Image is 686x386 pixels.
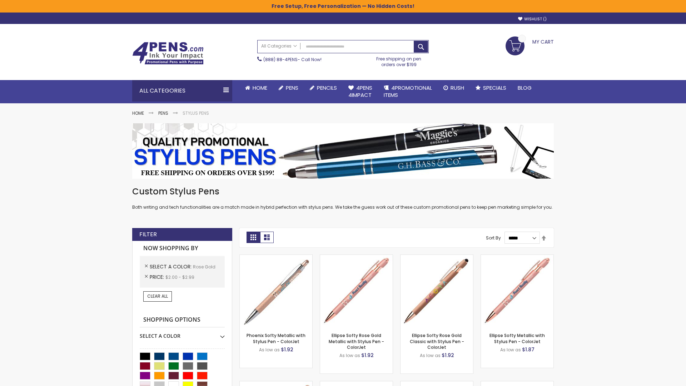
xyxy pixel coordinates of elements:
[401,254,473,261] a: Ellipse Softy Rose Gold Classic with Stylus Pen - ColorJet-Rose Gold
[150,273,165,281] span: Price
[470,80,512,96] a: Specials
[165,274,194,280] span: $2.00 - $2.99
[140,241,225,256] strong: Now Shopping by
[451,84,464,91] span: Rush
[384,84,432,99] span: 4PROMOTIONAL ITEMS
[281,346,293,353] span: $1.92
[410,332,464,350] a: Ellipse Softy Rose Gold Classic with Stylus Pen - ColorJet
[140,312,225,328] strong: Shopping Options
[239,80,273,96] a: Home
[259,347,280,353] span: As low as
[193,264,215,270] span: Rose Gold
[147,293,168,299] span: Clear All
[150,263,193,270] span: Select A Color
[401,255,473,327] img: Ellipse Softy Rose Gold Classic with Stylus Pen - ColorJet-Rose Gold
[247,332,305,344] a: Phoenix Softy Metallic with Stylus Pen - ColorJet
[317,84,337,91] span: Pencils
[369,53,429,68] div: Free shipping on pen orders over $199
[489,332,545,344] a: Ellipse Softy Metallic with Stylus Pen - ColorJet
[253,84,267,91] span: Home
[438,80,470,96] a: Rush
[518,84,532,91] span: Blog
[512,80,537,96] a: Blog
[481,255,553,327] img: Ellipse Softy Metallic with Stylus Pen - ColorJet-Rose Gold
[132,123,554,179] img: Stylus Pens
[263,56,298,63] a: (888) 88-4PENS
[183,110,209,116] strong: Stylus Pens
[420,352,441,358] span: As low as
[158,110,168,116] a: Pens
[343,80,378,103] a: 4Pens4impact
[339,352,360,358] span: As low as
[132,42,204,65] img: 4Pens Custom Pens and Promotional Products
[483,84,506,91] span: Specials
[240,254,312,261] a: Phoenix Softy Metallic with Stylus Pen - ColorJet-Rose gold
[304,80,343,96] a: Pencils
[258,40,300,52] a: All Categories
[140,327,225,340] div: Select A Color
[361,352,374,359] span: $1.92
[481,254,553,261] a: Ellipse Softy Metallic with Stylus Pen - ColorJet-Rose Gold
[240,255,312,327] img: Phoenix Softy Metallic with Stylus Pen - ColorJet-Rose gold
[263,56,322,63] span: - Call Now!
[329,332,384,350] a: Ellipse Softy Rose Gold Metallic with Stylus Pen - ColorJet
[132,186,554,211] div: Both writing and tech functionalities are a match made in hybrid perfection with stylus pens. We ...
[518,16,547,22] a: Wishlist
[320,255,393,327] img: Ellipse Softy Rose Gold Metallic with Stylus Pen - ColorJet-Rose Gold
[522,346,535,353] span: $1.87
[500,347,521,353] span: As low as
[261,43,297,49] span: All Categories
[320,254,393,261] a: Ellipse Softy Rose Gold Metallic with Stylus Pen - ColorJet-Rose Gold
[139,231,157,238] strong: Filter
[442,352,454,359] span: $1.92
[143,291,172,301] a: Clear All
[132,110,144,116] a: Home
[132,186,554,197] h1: Custom Stylus Pens
[348,84,372,99] span: 4Pens 4impact
[378,80,438,103] a: 4PROMOTIONALITEMS
[247,232,260,243] strong: Grid
[486,235,501,241] label: Sort By
[132,80,232,102] div: All Categories
[286,84,298,91] span: Pens
[273,80,304,96] a: Pens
